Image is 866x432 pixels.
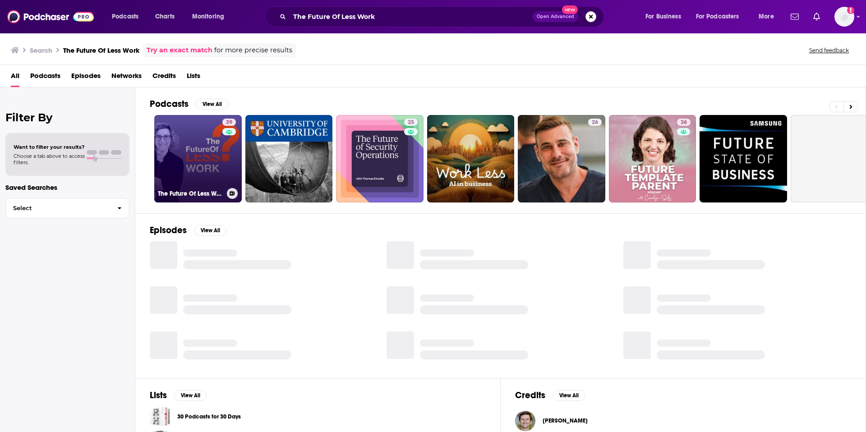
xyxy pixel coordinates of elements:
button: Show profile menu [834,7,854,27]
h3: The Future Of Less Work [158,190,223,198]
button: Select [5,198,129,218]
a: Credits [152,69,176,87]
span: 36 [681,118,687,127]
button: open menu [106,9,150,24]
span: For Business [645,10,681,23]
h2: Lists [150,390,167,401]
span: Open Advanced [537,14,574,19]
a: 30 Podcasts for 30 Days [177,412,241,422]
span: 26 [592,118,598,127]
span: for more precise results [214,45,292,55]
img: User Profile [834,7,854,27]
img: Kenny Torrella [515,411,535,431]
h2: Episodes [150,225,187,236]
a: 39The Future Of Less Work [154,115,242,202]
button: Send feedback [806,46,852,54]
span: Charts [155,10,175,23]
span: More [759,10,774,23]
h2: Podcasts [150,98,189,110]
span: Monitoring [192,10,224,23]
a: Kenny Torrella [543,417,588,424]
h2: Filter By [5,111,129,124]
h3: The Future Of Less Work [63,46,139,55]
a: Networks [111,69,142,87]
a: 26 [518,115,605,202]
a: All [11,69,19,87]
span: 39 [226,118,232,127]
h3: Search [30,46,52,55]
a: 25 [404,119,418,126]
h2: Credits [515,390,545,401]
a: ListsView All [150,390,207,401]
button: open menu [690,9,752,24]
span: Select [6,205,110,211]
input: Search podcasts, credits, & more... [290,9,533,24]
a: Episodes [71,69,101,87]
button: open menu [639,9,692,24]
button: View All [194,225,226,236]
div: Search podcasts, credits, & more... [273,6,613,27]
button: open menu [752,9,785,24]
a: PodcastsView All [150,98,228,110]
a: 26 [588,119,602,126]
span: Logged in as danikarchmer [834,7,854,27]
a: Try an exact match [147,45,212,55]
a: 25 [336,115,424,202]
button: open menu [186,9,236,24]
a: 30 Podcasts for 30 Days [150,406,170,427]
a: Show notifications dropdown [810,9,824,24]
button: Open AdvancedNew [533,11,578,22]
a: Lists [187,69,200,87]
a: EpisodesView All [150,225,226,236]
button: View All [196,99,228,110]
a: Show notifications dropdown [787,9,802,24]
a: CreditsView All [515,390,585,401]
a: 39 [222,119,236,126]
button: View All [553,390,585,401]
a: Charts [149,9,180,24]
p: Saved Searches [5,183,129,192]
svg: Add a profile image [847,7,854,14]
a: 36 [677,119,691,126]
span: Podcasts [112,10,138,23]
span: Choose a tab above to access filters. [14,153,85,165]
button: View All [174,390,207,401]
span: For Podcasters [696,10,739,23]
span: 25 [408,118,414,127]
a: 36 [609,115,696,202]
a: Podcasts [30,69,60,87]
span: Want to filter your results? [14,144,85,150]
img: Podchaser - Follow, Share and Rate Podcasts [7,8,94,25]
span: New [562,5,578,14]
span: [PERSON_NAME] [543,417,588,424]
